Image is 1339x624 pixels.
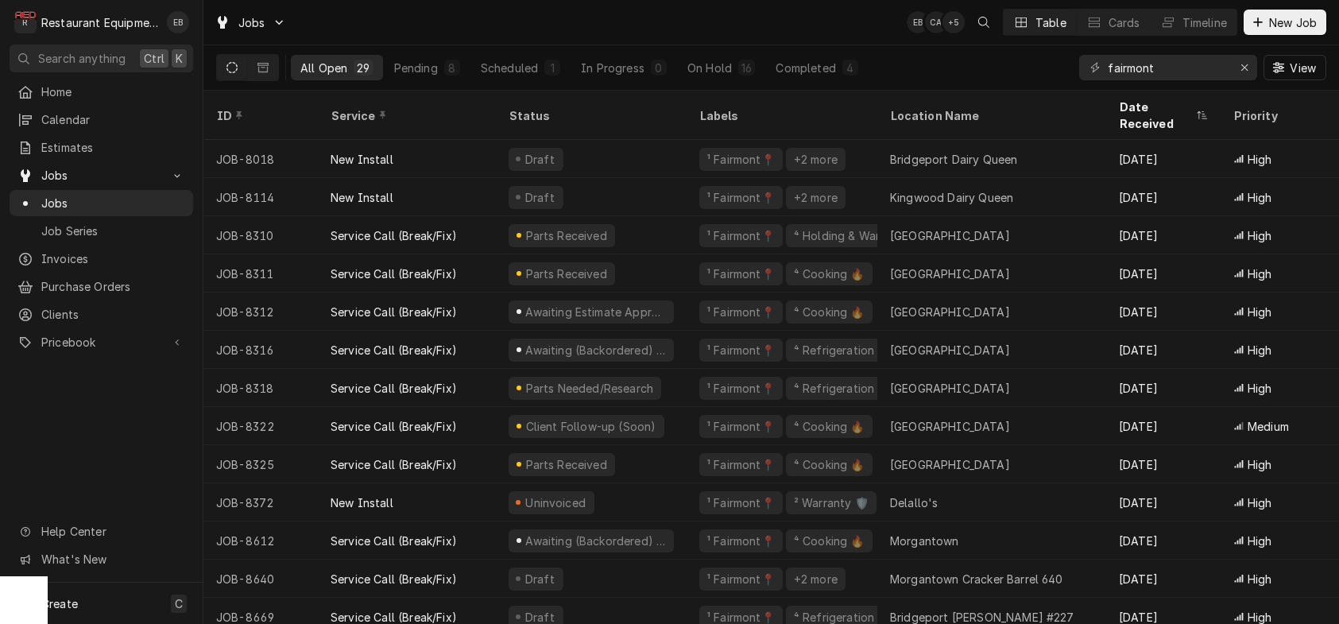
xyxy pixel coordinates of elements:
[706,533,776,549] div: ¹ Fairmont📍
[10,329,193,355] a: Go to Pricebook
[331,494,393,511] div: New Install
[792,533,866,549] div: ⁴ Cooking 🔥
[524,456,609,473] div: Parts Received
[41,195,185,211] span: Jobs
[10,107,193,133] a: Calendar
[925,11,947,33] div: CA
[706,189,776,206] div: ¹ Fairmont📍
[203,521,318,560] div: JOB-8612
[41,223,185,239] span: Job Series
[792,304,866,320] div: ⁴ Cooking 🔥
[41,551,184,568] span: What's New
[41,523,184,540] span: Help Center
[890,571,1063,587] div: Morgantown Cracker Barrel 640
[548,60,557,76] div: 1
[1248,494,1272,511] span: High
[331,151,393,168] div: New Install
[203,369,318,407] div: JOB-8318
[41,139,185,156] span: Estimates
[890,456,1010,473] div: [GEOGRAPHIC_DATA]
[216,107,302,124] div: ID
[1248,342,1272,359] span: High
[1182,14,1227,31] div: Timeline
[203,407,318,445] div: JOB-8322
[1106,560,1221,598] div: [DATE]
[907,11,929,33] div: Emily Bird's Avatar
[481,60,538,76] div: Scheduled
[890,107,1090,124] div: Location Name
[792,494,870,511] div: ² Warranty 🛡️
[890,380,1010,397] div: [GEOGRAPHIC_DATA]
[1109,14,1140,31] div: Cards
[10,162,193,188] a: Go to Jobs
[203,331,318,369] div: JOB-8316
[331,342,457,359] div: Service Call (Break/Fix)
[792,380,893,397] div: ⁴ Refrigeration ❄️
[699,107,865,124] div: Labels
[331,227,457,244] div: Service Call (Break/Fix)
[1248,380,1272,397] span: High
[524,265,609,282] div: Parts Received
[1248,571,1272,587] span: High
[208,10,292,36] a: Go to Jobs
[331,571,457,587] div: Service Call (Break/Fix)
[331,533,457,549] div: Service Call (Break/Fix)
[581,60,644,76] div: In Progress
[524,342,668,359] div: Awaiting (Backordered) Parts
[203,560,318,598] div: JOB-8640
[890,533,959,549] div: Morgantown
[41,306,185,323] span: Clients
[1106,178,1221,216] div: [DATE]
[331,265,457,282] div: Service Call (Break/Fix)
[41,111,185,128] span: Calendar
[1248,304,1272,320] span: High
[524,304,668,320] div: Awaiting Estimate Approval
[1248,265,1272,282] span: High
[524,494,588,511] div: Uninvoiced
[890,304,1010,320] div: [GEOGRAPHIC_DATA]
[792,227,923,244] div: ⁴ Holding & Warming ♨️
[1248,189,1272,206] span: High
[203,483,318,521] div: JOB-8372
[203,293,318,331] div: JOB-8312
[846,60,855,76] div: 4
[1266,14,1320,31] span: New Job
[706,571,776,587] div: ¹ Fairmont📍
[331,189,393,206] div: New Install
[741,60,752,76] div: 16
[890,418,1010,435] div: [GEOGRAPHIC_DATA]
[357,60,370,76] div: 29
[447,60,457,76] div: 8
[1248,418,1289,435] span: Medium
[176,50,183,67] span: K
[1108,55,1227,80] input: Keyword search
[10,518,193,545] a: Go to Help Center
[167,11,189,33] div: Emily Bird's Avatar
[523,189,557,206] div: Draft
[1232,55,1257,80] button: Erase input
[523,571,557,587] div: Draft
[1106,216,1221,254] div: [DATE]
[524,380,655,397] div: Parts Needed/Research
[203,445,318,483] div: JOB-8325
[238,14,265,31] span: Jobs
[1287,60,1319,76] span: View
[1106,483,1221,521] div: [DATE]
[175,595,183,612] span: C
[10,301,193,328] a: Clients
[792,189,839,206] div: +2 more
[1106,331,1221,369] div: [DATE]
[524,418,657,435] div: Client Follow-up (Soon)
[10,134,193,161] a: Estimates
[1035,14,1066,31] div: Table
[925,11,947,33] div: Chrissy Adams's Avatar
[203,178,318,216] div: JOB-8114
[654,60,664,76] div: 0
[1106,293,1221,331] div: [DATE]
[1244,10,1326,35] button: New Job
[890,189,1013,206] div: Kingwood Dairy Queen
[331,107,480,124] div: Service
[10,218,193,244] a: Job Series
[706,265,776,282] div: ¹ Fairmont📍
[792,571,839,587] div: +2 more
